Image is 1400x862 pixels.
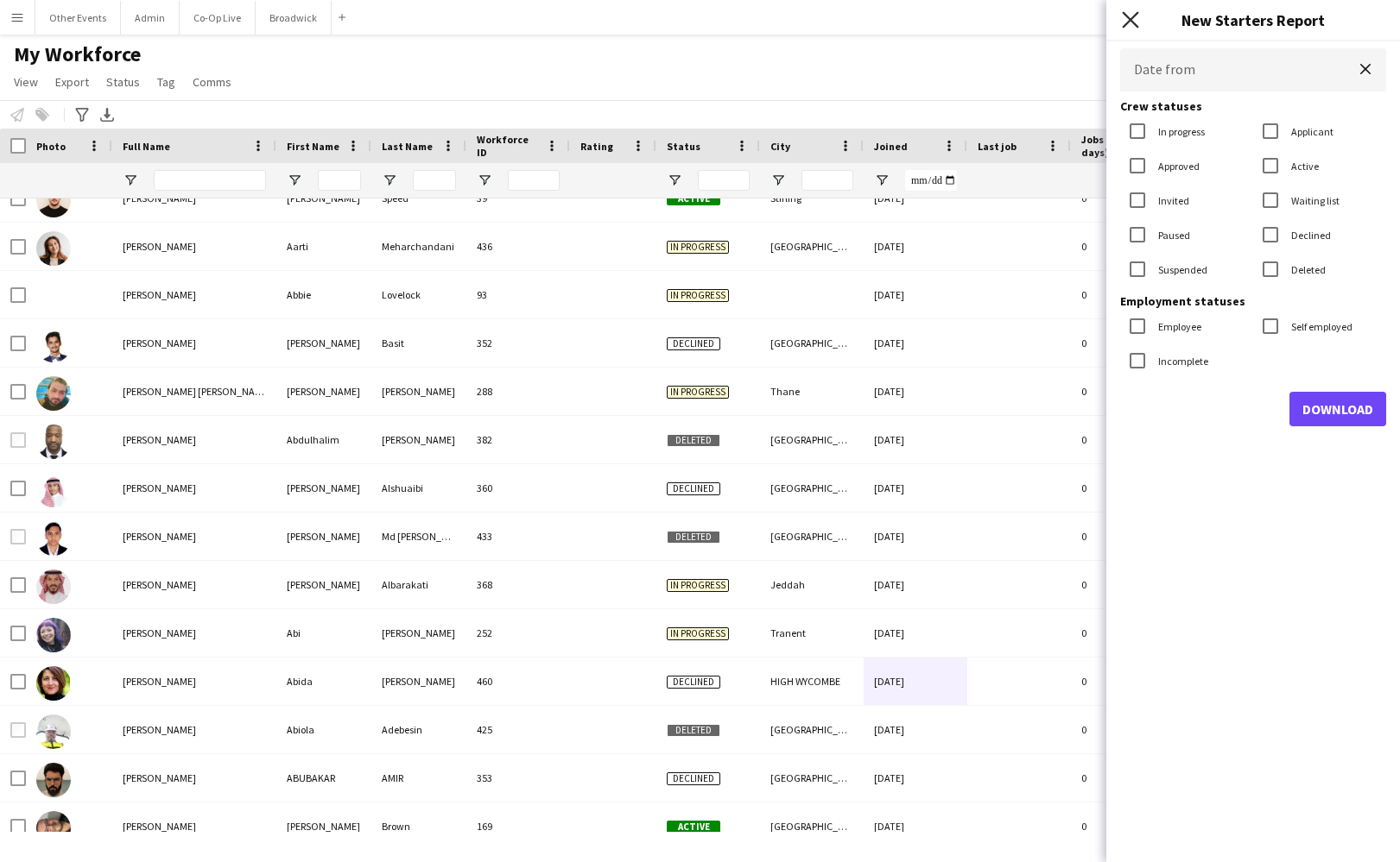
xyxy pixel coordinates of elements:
div: 0 [1071,706,1183,753]
span: [PERSON_NAME] [PERSON_NAME] [123,385,271,398]
span: [PERSON_NAME] [123,481,196,494]
div: [PERSON_NAME] [276,368,371,415]
div: Albarakati [371,561,466,608]
label: In progress [1155,125,1205,138]
img: Abdullah Alshuaibi [36,473,71,507]
app-action-btn: Advanced filters [72,104,92,125]
span: Workforce ID [477,133,539,159]
div: 0 [1071,464,1183,512]
div: [DATE] [864,223,967,270]
div: [GEOGRAPHIC_DATA] [760,513,864,560]
label: Self employed [1288,320,1352,333]
div: 0 [1071,754,1183,802]
h3: New Starters Report [1106,9,1400,31]
div: 436 [466,223,570,270]
span: Deleted [667,724,720,737]
span: [PERSON_NAME] [123,626,196,639]
button: Open Filter Menu [123,173,138,188]
span: Last Name [382,140,433,153]
span: Export [55,74,89,90]
span: Deleted [667,531,720,544]
button: Open Filter Menu [382,173,397,188]
input: Row Selection is disabled for this row (unchecked) [10,722,26,738]
div: 433 [466,513,570,560]
span: In progress [667,386,729,399]
div: AMIR [371,754,466,802]
a: View [7,71,45,93]
span: Joined [874,140,908,153]
div: [DATE] [864,802,967,850]
span: [PERSON_NAME] [123,433,196,446]
span: Comms [193,74,231,90]
div: Tranent [760,609,864,657]
span: Declined [667,676,720,689]
div: [DATE] [864,319,967,367]
div: [DATE] [864,513,967,560]
div: Md [PERSON_NAME] [371,513,466,560]
span: Jobs (last 90 days) [1081,133,1152,159]
span: In progress [667,579,729,592]
span: My Workforce [14,41,141,67]
img: Abida Umarji [36,666,71,701]
label: Incomplete [1155,355,1208,368]
a: Status [99,71,147,93]
div: 460 [466,658,570,705]
div: 288 [466,368,570,415]
button: Open Filter Menu [770,173,786,188]
input: Status Filter Input [698,170,750,191]
span: Active [667,192,720,205]
div: 360 [466,464,570,512]
span: Photo [36,140,66,153]
span: Status [667,140,700,153]
span: In progress [667,289,729,302]
span: Last job [978,140,1017,153]
div: [PERSON_NAME] [276,319,371,367]
div: Jeddah [760,561,864,608]
div: 0 [1071,271,1183,318]
div: Stirling [760,174,864,222]
img: ABUBAKAR AMIR [36,763,71,797]
div: ABUBAKAR [276,754,371,802]
div: [DATE] [864,416,967,463]
div: 0 [1071,319,1183,367]
img: Abdullah Md abdur rahman [36,521,71,556]
div: [DATE] [864,271,967,318]
button: Co-Op Live [180,1,256,35]
div: [DATE] [864,754,967,802]
div: Abbie [276,271,371,318]
input: Full Name Filter Input [154,170,266,191]
div: 0 [1071,658,1183,705]
div: Alshuaibi [371,464,466,512]
div: 0 [1071,223,1183,270]
span: Declined [667,482,720,495]
a: Export [48,71,96,93]
div: [PERSON_NAME] [371,416,466,463]
button: Open Filter Menu [874,173,890,188]
div: Abdulhalim [276,416,371,463]
span: [PERSON_NAME] [123,578,196,591]
div: Abiola [276,706,371,753]
div: [GEOGRAPHIC_DATA] [760,416,864,463]
img: Abdulhalim Ahmed [36,425,71,459]
label: Paused [1155,229,1190,242]
span: [PERSON_NAME] [123,675,196,688]
span: Deleted [667,434,720,447]
div: [PERSON_NAME] [276,464,371,512]
span: Status [106,74,140,90]
label: Crew statuses [1120,98,1386,114]
div: 352 [466,319,570,367]
label: Applicant [1288,125,1333,138]
app-action-btn: Export XLSX [97,104,117,125]
span: [PERSON_NAME] [123,530,196,543]
img: Abdulmajeed Albarakati [36,569,71,604]
span: Tag [157,74,175,90]
label: Active [1288,160,1319,173]
div: [DATE] [864,706,967,753]
input: Joined Filter Input [905,170,957,191]
div: [PERSON_NAME] [276,174,371,222]
img: Abdul Hameed Shah [36,376,71,411]
div: [PERSON_NAME] [371,368,466,415]
button: Open Filter Menu [287,173,302,188]
div: [PERSON_NAME] [371,609,466,657]
div: [GEOGRAPHIC_DATA] [760,319,864,367]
